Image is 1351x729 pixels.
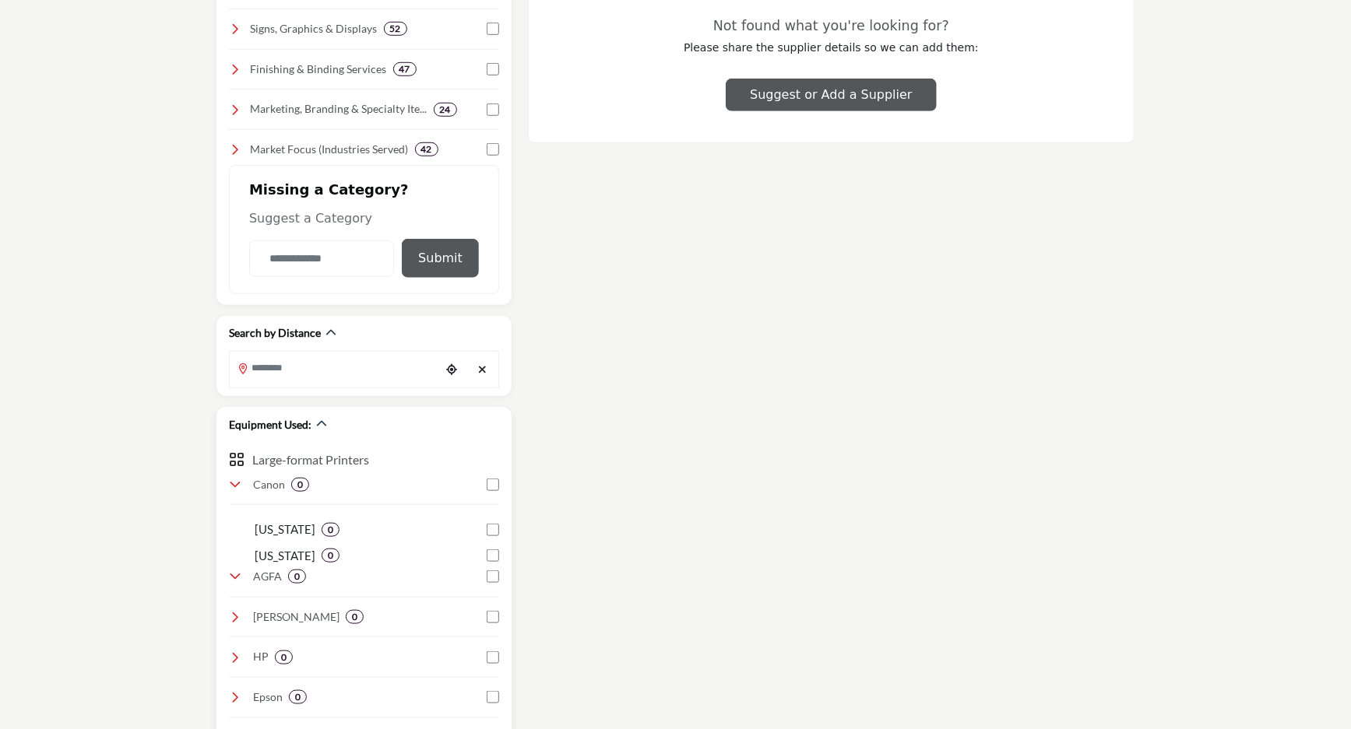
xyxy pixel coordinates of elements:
[291,478,309,492] div: 0 Results For Canon
[251,61,387,77] h4: Finishing & Binding Services: Laminating, binding, folding, trimming, and other finishing touches...
[434,103,457,117] div: 24 Results For Marketing, Branding & Specialty Items
[684,41,979,54] span: Please share the supplier details so we can add them:
[402,239,479,278] button: Submit
[255,547,315,565] p: Arizona
[253,477,285,492] h3: Canon
[253,649,269,664] h3: HP
[253,609,340,625] h3: KIP
[440,104,451,115] b: 24
[229,417,311,433] h2: Equipment Used:
[251,101,427,117] h4: Marketing, Branding & Specialty Items: Design and creative services, marketing support, and speci...
[295,692,301,703] b: 0
[487,23,499,35] input: Select Signs, Graphics & Displays checkbox
[288,570,306,584] div: 0 Results For AGFA
[249,240,394,277] input: Category Name
[352,612,357,622] b: 0
[487,524,499,536] input: Colorado checkbox
[253,689,283,705] h3: Epson
[487,143,499,156] input: Select Market Focus (Industries Served) checkbox
[487,570,499,583] input: AGFA checkbox
[251,142,409,157] h4: Market Focus (Industries Served): Tailored solutions for industries like architecture, constructi...
[487,478,499,491] input: Canon checkbox
[297,479,303,490] b: 0
[294,571,300,582] b: 0
[487,63,499,75] input: Select Finishing & Binding Services checkbox
[384,22,407,36] div: 52 Results For Signs, Graphics & Displays
[560,18,1103,34] h3: Not found what you're looking for?
[487,549,499,562] input: Arizona checkbox
[487,651,499,664] input: HP checkbox
[487,103,499,116] input: Select Marketing, Branding & Specialty Items checkbox
[322,549,340,563] div: 0 Results For Arizona
[390,23,401,34] b: 52
[322,523,340,537] div: 0 Results For Colorado
[281,652,287,663] b: 0
[275,650,293,664] div: 0 Results For HP
[726,79,936,111] button: Suggest or Add a Supplier
[750,87,912,102] span: Suggest or Add a Supplier
[328,524,333,535] b: 0
[230,353,440,384] input: Search Location
[229,325,321,341] h2: Search by Distance
[415,142,438,156] div: 42 Results For Market Focus (Industries Served)
[487,691,499,703] input: Epson checkbox
[289,690,307,704] div: 0 Results For Epson
[421,144,432,155] b: 42
[252,450,369,469] button: Large-format Printers
[249,181,479,209] h2: Missing a Category?
[253,569,282,584] h3: AGFA
[399,64,410,75] b: 47
[487,611,499,623] input: KIP checkbox
[249,211,372,226] span: Suggest a Category
[328,550,333,561] b: 0
[255,520,315,538] p: Colorado
[346,610,364,624] div: 0 Results For KIP
[440,353,463,387] div: Choose your current location
[393,62,417,76] div: 47 Results For Finishing & Binding Services
[251,21,378,37] h4: Signs, Graphics & Displays: Exterior/interior building signs, trade show booths, event displays, ...
[471,353,494,387] div: Clear search location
